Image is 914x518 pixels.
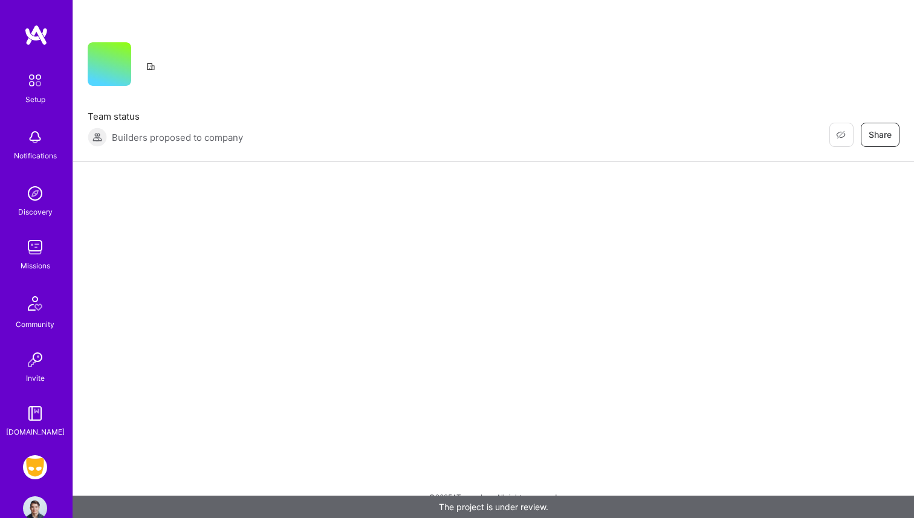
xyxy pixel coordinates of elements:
img: logo [24,24,48,46]
img: guide book [23,401,47,426]
div: Community [16,318,54,331]
img: Grindr: Mobile + BE + Cloud [23,455,47,479]
div: Notifications [14,149,57,162]
i: icon EyeClosed [836,130,846,140]
img: bell [23,125,47,149]
img: discovery [23,181,47,206]
div: Missions [21,259,50,272]
img: Invite [23,348,47,372]
img: teamwork [23,235,47,259]
div: The project is under review. [73,496,914,518]
img: Builders proposed to company [88,128,107,147]
i: icon CompanyGray [146,62,155,71]
span: Team status [88,110,243,123]
span: Builders proposed to company [112,131,243,144]
div: [DOMAIN_NAME] [6,426,65,438]
button: Share [861,123,899,147]
img: Community [21,289,50,318]
span: Share [869,129,892,141]
img: setup [22,68,48,93]
div: Invite [26,372,45,384]
div: Discovery [18,206,53,218]
a: Grindr: Mobile + BE + Cloud [20,455,50,479]
div: Setup [25,93,45,106]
